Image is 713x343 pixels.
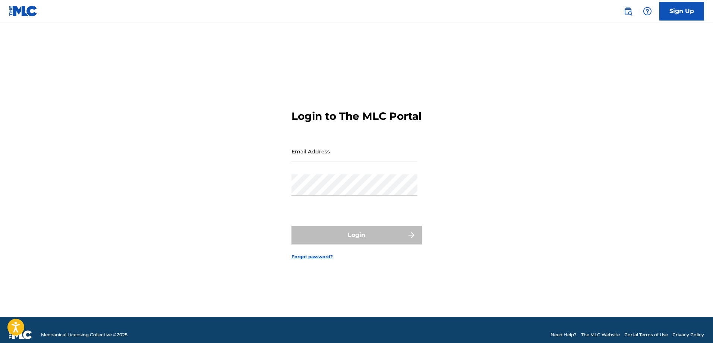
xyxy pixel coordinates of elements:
a: Need Help? [550,331,577,338]
a: Forgot password? [291,253,333,260]
h3: Login to The MLC Portal [291,110,422,123]
a: Public Search [621,4,635,19]
a: Privacy Policy [672,331,704,338]
img: logo [9,330,32,339]
a: Sign Up [659,2,704,21]
img: help [643,7,652,16]
a: The MLC Website [581,331,620,338]
img: MLC Logo [9,6,38,16]
div: Help [640,4,655,19]
span: Mechanical Licensing Collective © 2025 [41,331,127,338]
img: search [624,7,632,16]
a: Portal Terms of Use [624,331,668,338]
